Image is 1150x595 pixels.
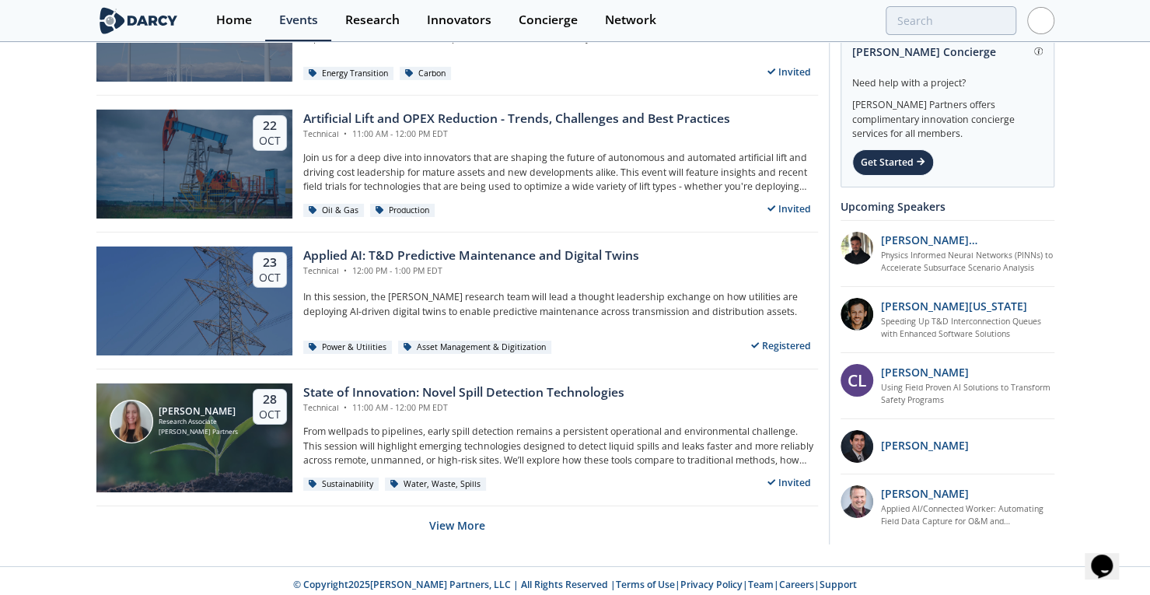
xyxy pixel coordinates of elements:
div: Registered [744,336,818,355]
a: 23 Oct Applied AI: T&D Predictive Maintenance and Digital Twins Technical • 12:00 PM - 1:00 PM ED... [96,247,818,355]
a: Applied AI/Connected Worker: Automating Field Data Capture for O&M and Construction [881,503,1054,528]
div: Upcoming Speakers [841,193,1054,220]
div: Asset Management & Digitization [398,341,552,355]
button: Load more content [429,506,485,544]
img: 20112e9a-1f67-404a-878c-a26f1c79f5da [841,232,873,264]
div: Concierge [519,14,578,26]
img: logo-wide.svg [96,7,181,34]
div: Technical 11:00 AM - 12:00 PM EDT [303,402,624,415]
a: 22 Oct Artificial Lift and OPEX Reduction - Trends, Challenges and Best Practices Technical • 11:... [96,110,818,219]
div: Oct [259,134,281,148]
div: Applied AI: T&D Predictive Maintenance and Digital Twins [303,247,639,265]
div: Events [279,14,318,26]
img: information.svg [1034,47,1043,56]
div: Technical 12:00 PM - 1:00 PM EDT [303,265,639,278]
img: 1b183925-147f-4a47-82c9-16eeeed5003c [841,298,873,331]
a: Privacy Policy [680,578,743,591]
p: Join us for a deep dive into innovators that are shaping the future of autonomous and automated a... [303,151,818,194]
p: [PERSON_NAME] [881,485,969,502]
p: In this session, the [PERSON_NAME] research team will lead a thought leadership exchange on how u... [303,290,818,319]
div: Artificial Lift and OPEX Reduction - Trends, Challenges and Best Practices [303,110,730,128]
div: Carbon [400,67,452,81]
div: Power & Utilities [303,341,393,355]
div: Oct [259,271,281,285]
p: [PERSON_NAME] [881,437,969,453]
div: [PERSON_NAME] Concierge [852,38,1043,65]
img: Camila Behar [110,400,153,443]
a: Careers [779,578,814,591]
a: Physics Informed Neural Networks (PINNs) to Accelerate Subsurface Scenario Analysis [881,250,1054,275]
div: Need help with a project? [852,65,1043,90]
span: • [341,265,350,276]
div: [PERSON_NAME] Partners [159,427,238,437]
iframe: chat widget [1085,533,1134,579]
p: [PERSON_NAME] [PERSON_NAME] [881,232,1054,248]
a: Team [748,578,774,591]
div: Oct [259,408,281,422]
span: • [341,128,350,139]
p: [PERSON_NAME] [881,364,969,380]
div: CL [841,364,873,397]
div: Research [345,14,400,26]
div: Oil & Gas [303,204,365,218]
div: Network [605,14,656,26]
div: Invited [760,199,818,219]
div: [PERSON_NAME] [159,406,238,417]
a: Camila Behar [PERSON_NAME] Research Associate [PERSON_NAME] Partners 28 Oct State of Innovation: ... [96,383,818,492]
a: Speeding Up T&D Interconnection Queues with Enhanced Software Solutions [881,316,1054,341]
a: Support [820,578,857,591]
div: [PERSON_NAME] Partners offers complimentary innovation concierge services for all members. [852,90,1043,142]
div: 28 [259,392,281,408]
div: Home [216,14,252,26]
div: Sustainability [303,478,379,492]
div: Production [370,204,435,218]
div: State of Innovation: Novel Spill Detection Technologies [303,383,624,402]
p: From wellpads to pipelines, early spill detection remains a persistent operational and environmen... [303,425,818,467]
p: [PERSON_NAME][US_STATE] [881,298,1027,314]
div: Energy Transition [303,67,394,81]
div: Water, Waste, Spills [385,478,487,492]
a: Using Field Proven AI Solutions to Transform Safety Programs [881,382,1054,407]
a: Terms of Use [616,578,675,591]
div: 23 [259,255,281,271]
div: Get Started [852,149,934,176]
div: Research Associate [159,417,238,427]
div: Innovators [427,14,491,26]
img: 257d1208-f7de-4aa6-9675-f79dcebd2004 [841,485,873,518]
p: © Copyright 2025 [PERSON_NAME] Partners, LLC | All Rights Reserved | | | | | [37,578,1113,592]
div: 22 [259,118,281,134]
span: • [341,402,350,413]
div: Invited [760,62,818,82]
img: 47e0ea7c-5f2f-49e4-bf12-0fca942f69fc [841,430,873,463]
input: Advanced Search [886,6,1016,35]
img: Profile [1027,7,1054,34]
div: Invited [760,473,818,492]
div: Technical 11:00 AM - 12:00 PM EDT [303,128,730,141]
